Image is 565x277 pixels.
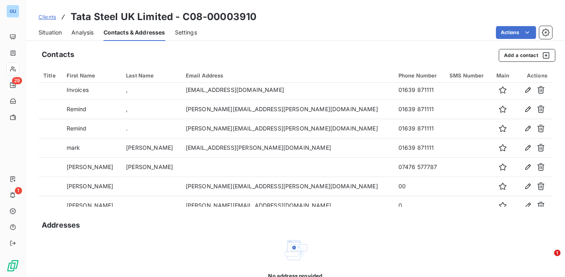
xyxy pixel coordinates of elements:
td: [PERSON_NAME][EMAIL_ADDRESS][PERSON_NAME][DOMAIN_NAME] [181,177,394,196]
span: Contacts & Addresses [104,29,165,37]
td: 07476 577787 [394,157,445,177]
a: Clients [39,13,56,21]
td: 00 [394,177,445,196]
div: SMS Number [449,72,486,79]
td: . [121,119,181,138]
td: , [121,80,181,100]
td: [PERSON_NAME][EMAIL_ADDRESS][PERSON_NAME][DOMAIN_NAME] [181,119,394,138]
span: Analysis [71,29,93,37]
div: Last Name [126,72,176,79]
img: Empty state [282,237,308,263]
button: Actions [496,26,536,39]
span: 1 [554,250,561,256]
td: [PERSON_NAME] [121,157,181,177]
td: Invoices [62,80,122,100]
td: , [121,100,181,119]
td: [PERSON_NAME] [121,138,181,157]
td: [PERSON_NAME] [62,157,122,177]
h5: Contacts [42,49,74,60]
td: [PERSON_NAME][EMAIL_ADDRESS][PERSON_NAME][DOMAIN_NAME] [181,100,394,119]
td: mark [62,138,122,157]
td: [EMAIL_ADDRESS][PERSON_NAME][DOMAIN_NAME] [181,138,394,157]
td: [PERSON_NAME] [62,196,122,215]
div: First Name [67,72,117,79]
div: GU [6,5,19,18]
div: Email Address [186,72,389,79]
td: Remind [62,119,122,138]
h5: Addresses [42,220,80,231]
td: 01639 871111 [394,100,445,119]
div: Main [496,72,510,79]
iframe: Intercom live chat [538,250,557,269]
div: Phone Number [398,72,440,79]
span: 1 [15,187,22,194]
td: [PERSON_NAME] [62,177,122,196]
img: Logo LeanPay [6,259,19,272]
td: 0 [394,196,445,215]
div: Title [43,72,57,79]
td: [PERSON_NAME][EMAIL_ADDRESS][DOMAIN_NAME] [181,196,394,215]
td: 01639 871111 [394,119,445,138]
span: 29 [12,77,22,84]
span: Situation [39,29,62,37]
td: [EMAIL_ADDRESS][DOMAIN_NAME] [181,80,394,100]
h3: Tata Steel UK Limited - C08-00003910 [71,10,256,24]
div: Actions [520,72,547,79]
td: 01639 871111 [394,138,445,157]
td: 01639 871111 [394,80,445,100]
button: Add a contact [499,49,555,62]
td: Remind [62,100,122,119]
span: Clients [39,14,56,20]
span: Settings [175,29,197,37]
